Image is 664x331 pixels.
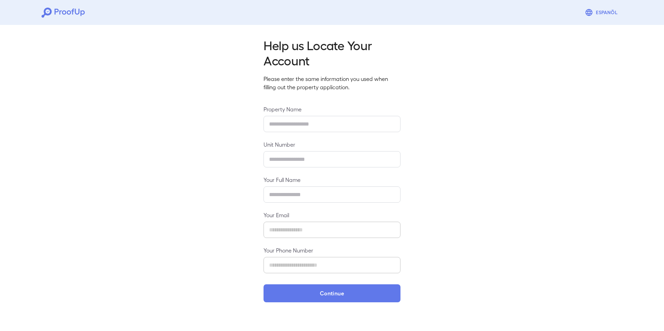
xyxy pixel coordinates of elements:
[264,75,400,91] p: Please enter the same information you used when filling out the property application.
[264,105,400,113] label: Property Name
[264,246,400,254] label: Your Phone Number
[264,211,400,219] label: Your Email
[264,37,400,68] h2: Help us Locate Your Account
[264,140,400,148] label: Unit Number
[264,284,400,302] button: Continue
[582,6,622,19] button: Espanõl
[264,176,400,184] label: Your Full Name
